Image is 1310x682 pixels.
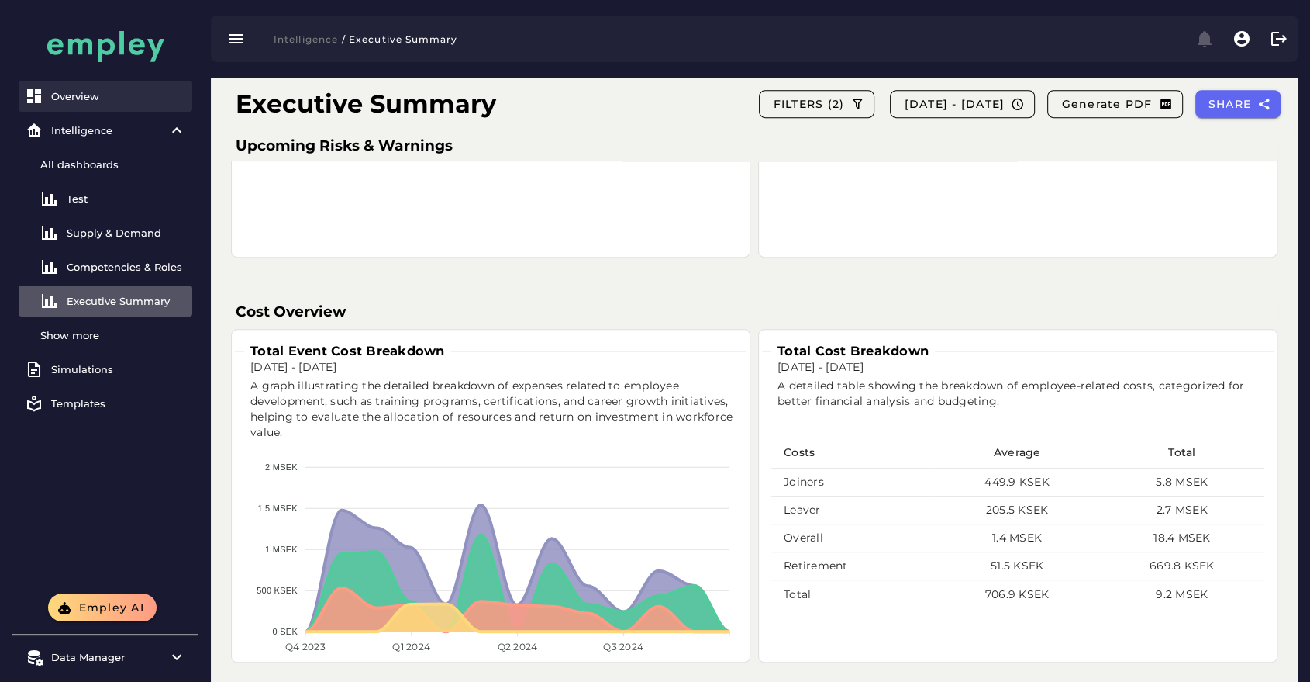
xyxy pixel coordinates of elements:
[67,261,186,273] div: Competencies & Roles
[771,580,935,608] td: Total
[771,524,935,552] td: Overall
[236,85,496,123] h1: Executive Summary
[236,301,1273,323] h3: Cost Overview
[771,438,935,469] th: Costs
[1099,552,1264,580] td: 669.8 KSEK
[51,363,186,376] div: Simulations
[1099,580,1264,608] td: 9.2 MSEK
[40,329,186,341] div: Show more
[272,627,298,636] tspan: 0 SEK
[772,97,844,111] span: FILTERS (2)
[1099,469,1264,497] td: 5.8 MSEK
[1099,497,1264,524] td: 2.7 MSEK
[19,286,192,317] a: Executive Summary
[67,227,186,239] div: Supply & Demand
[257,504,298,513] tspan: 1.5 MSEK
[285,641,326,653] tspan: Q4 2023
[759,90,874,118] button: FILTERS (2)
[19,217,192,248] a: Supply & Demand
[67,192,186,205] div: Test
[498,641,538,653] tspan: Q2 2024
[19,251,192,282] a: Competencies & Roles
[1208,97,1252,111] span: SHARE
[257,586,298,595] tspan: 500 KSEK
[771,552,935,580] td: Retirement
[67,295,186,307] div: Executive Summary
[935,524,1100,552] td: 1.4 MSEK
[19,149,192,180] a: All dashboards
[51,90,186,102] div: Overview
[1099,524,1264,552] td: 18.4 MSEK
[51,397,186,410] div: Templates
[935,438,1100,469] th: Average
[78,601,144,614] span: Empley AI
[935,469,1100,497] td: 449.9 KSEK
[244,342,451,360] h3: Total Event Cost Breakdown
[935,497,1100,524] td: 205.5 KSEK
[935,580,1100,608] td: 706.9 KSEK
[603,641,643,653] tspan: Q3 2024
[392,641,430,653] tspan: Q1 2024
[341,33,457,45] span: / Executive Summary
[1195,90,1281,118] button: SHARE
[1099,438,1264,469] th: Total
[241,369,746,450] div: A graph illustrating the detailed breakdown of expenses related to employee development, such as ...
[903,97,1005,111] span: [DATE] - [DATE]
[19,81,192,112] a: Overview
[19,388,192,419] a: Templates
[19,354,192,385] a: Simulations
[338,28,467,50] button: / Executive Summary
[771,469,935,497] td: Joiners
[40,158,186,171] div: All dashboards
[265,545,298,554] tspan: 1 MSEK
[51,651,160,663] div: Data Manager
[264,28,338,50] button: Intelligence
[771,342,935,360] h3: Total Cost Breakdown
[1060,97,1152,111] span: Generate PDF
[771,497,935,524] td: Leaver
[265,462,298,472] tspan: 2 MSEK
[51,124,160,137] div: Intelligence
[48,594,157,621] button: Empley AI
[1047,90,1182,118] button: Generate PDF
[935,552,1100,580] td: 51.5 KSEK
[236,135,1273,157] h3: Upcoming Risks & Warnings
[768,369,1274,419] div: A detailed table showing the breakdown of employee-related costs, categorized for better financia...
[890,90,1035,118] button: [DATE] - [DATE]
[19,183,192,214] a: Test
[273,33,338,45] span: Intelligence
